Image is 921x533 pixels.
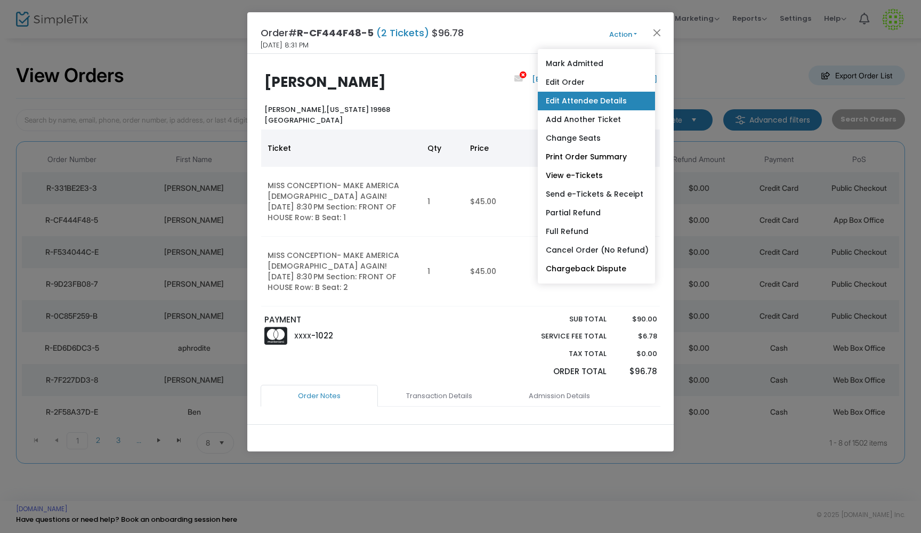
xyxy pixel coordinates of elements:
[264,72,386,92] b: [PERSON_NAME]
[591,29,655,41] button: Action
[261,385,378,407] a: Order Notes
[264,104,326,115] span: [PERSON_NAME],
[261,130,660,306] div: Data table
[617,349,657,359] p: $0.00
[617,331,657,342] p: $6.78
[464,167,565,237] td: $45.00
[516,366,607,378] p: Order Total
[617,366,657,378] p: $96.78
[421,167,464,237] td: 1
[538,241,655,260] a: Cancel Order (No Refund)
[464,237,565,306] td: $45.00
[297,26,374,39] span: R-CF444F48-5
[261,237,421,306] td: MISS CONCEPTION- MAKE AMERICA [DEMOGRAPHIC_DATA] AGAIN! [DATE] 8:30 PM Section: FRONT OF HOUSE Ro...
[374,26,432,39] span: (2 Tickets)
[538,166,655,185] a: View e-Tickets
[261,130,421,167] th: Ticket
[500,385,618,407] a: Admission Details
[381,385,498,407] a: Transaction Details
[516,349,607,359] p: Tax Total
[538,260,655,278] a: Chargeback Dispute
[261,40,309,51] span: [DATE] 8:31 PM
[264,104,390,125] b: [US_STATE] 19968 [GEOGRAPHIC_DATA]
[261,167,421,237] td: MISS CONCEPTION- MAKE AMERICA [DEMOGRAPHIC_DATA] AGAIN! [DATE] 8:30 PM Section: FRONT OF HOUSE Ro...
[294,332,311,341] span: XXXX
[421,130,464,167] th: Qty
[538,204,655,222] a: Partial Refund
[516,314,607,325] p: Sub total
[538,92,655,110] a: Edit Attendee Details
[617,314,657,325] p: $90.00
[538,129,655,148] a: Change Seats
[538,148,655,166] a: Print Order Summary
[538,110,655,129] a: Add Another Ticket
[516,331,607,342] p: Service Fee Total
[464,130,565,167] th: Price
[311,330,333,341] span: -1022
[421,237,464,306] td: 1
[264,314,456,326] p: PAYMENT
[538,185,655,204] a: Send e-Tickets & Receipt
[538,54,655,73] a: Mark Admitted
[538,73,655,92] a: Edit Order
[261,26,464,40] h4: Order# $96.78
[650,26,664,39] button: Close
[538,222,655,241] a: Full Refund
[530,74,657,84] a: [EMAIL_ADDRESS][DOMAIN_NAME]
